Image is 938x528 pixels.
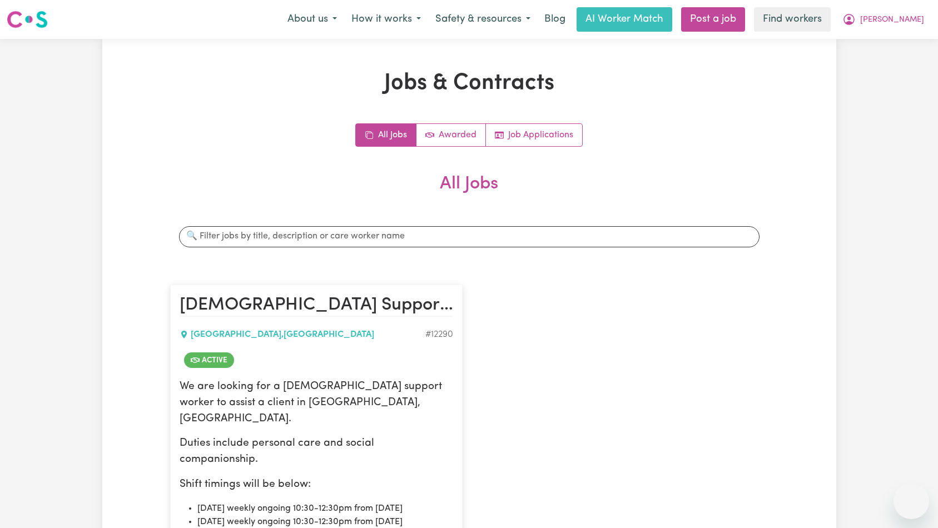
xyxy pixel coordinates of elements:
div: [GEOGRAPHIC_DATA] , [GEOGRAPHIC_DATA] [180,328,425,341]
a: AI Worker Match [577,7,672,32]
iframe: Button to launch messaging window [894,484,929,519]
button: How it works [344,8,428,31]
input: 🔍 Filter jobs by title, description or care worker name [179,226,760,247]
a: Post a job [681,7,745,32]
span: [PERSON_NAME] [860,14,924,26]
a: Careseekers logo [7,7,48,32]
h1: Jobs & Contracts [170,70,768,97]
div: Job ID #12290 [425,328,453,341]
button: My Account [835,8,931,31]
button: About us [280,8,344,31]
button: Safety & resources [428,8,538,31]
a: Active jobs [416,124,486,146]
img: Careseekers logo [7,9,48,29]
p: Duties include personal care and social companionship. [180,436,453,468]
h2: All Jobs [170,173,768,212]
p: We are looking for a [DEMOGRAPHIC_DATA] support worker to assist a client in [GEOGRAPHIC_DATA], [... [180,379,453,427]
p: Shift timings will be below: [180,477,453,493]
a: Job applications [486,124,582,146]
a: Find workers [754,7,831,32]
span: Job is active [184,352,234,368]
a: Blog [538,7,572,32]
a: All jobs [356,124,416,146]
h2: Female Support Worker Needed - East Killara, NSW [180,294,453,316]
li: [DATE] weekly ongoing 10:30-12:30pm from [DATE] [197,502,453,515]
